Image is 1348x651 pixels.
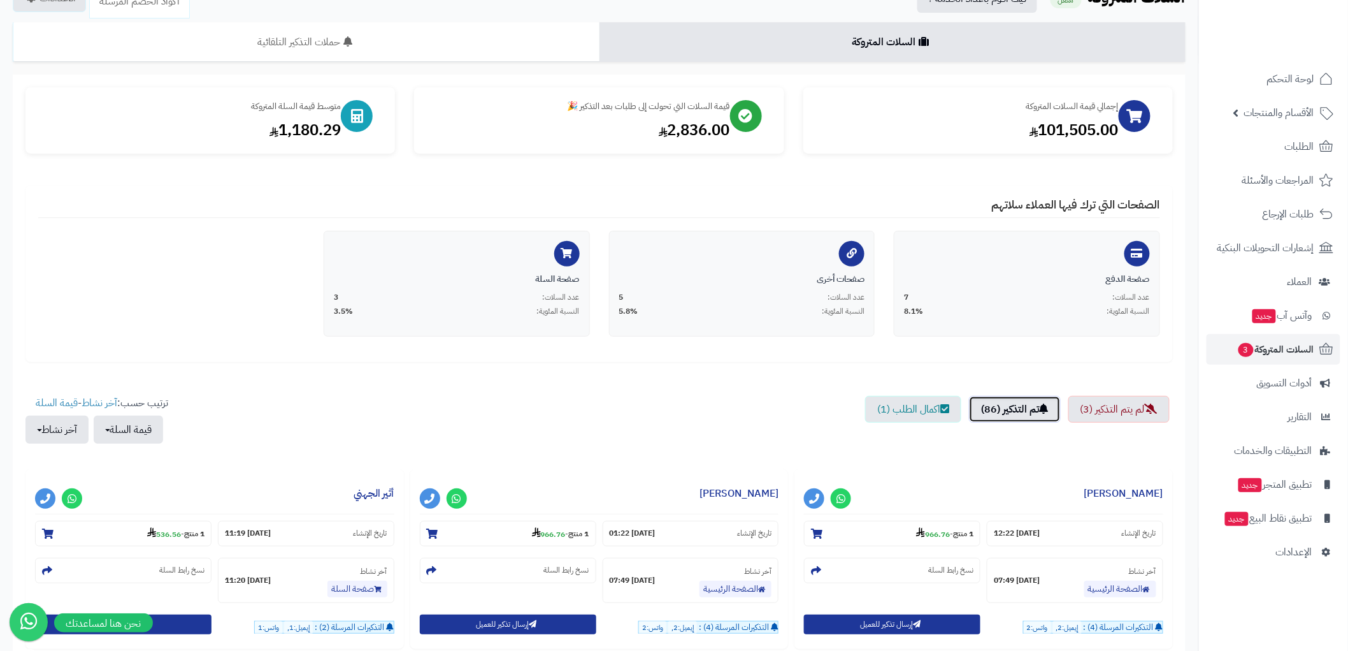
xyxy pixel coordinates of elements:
small: تاريخ الإنشاء [353,528,387,539]
span: جديد [1252,309,1276,323]
button: آخر نشاط [25,416,89,444]
span: 8.1% [904,306,923,317]
small: آخر نشاط [360,566,387,577]
a: تطبيق نقاط البيعجديد [1207,503,1340,534]
a: الصفحة الرئيسية [699,581,771,597]
span: طلبات الإرجاع [1263,205,1314,223]
span: إيميل:2, [1053,621,1082,634]
a: أثير الجهني [354,486,394,501]
span: عدد السلات: [828,292,864,303]
span: التقارير [1288,408,1312,426]
span: النسبة المئوية: [537,306,580,317]
span: النسبة المئوية: [1107,306,1150,317]
span: الطلبات [1285,138,1314,156]
span: واتس:1 [255,621,282,634]
section: 1 منتج-966.76 [420,521,596,546]
small: - [916,527,973,540]
div: صفحة السلة [334,273,580,286]
div: 1,180.29 [38,119,341,141]
a: [PERSON_NAME] [699,486,778,501]
section: 1 منتج-536.56 [35,521,212,546]
small: تاريخ الإنشاء [1122,528,1156,539]
span: وآتس آب [1251,307,1312,325]
span: عدد السلات: [1113,292,1150,303]
strong: 966.76 [916,529,950,540]
section: نسخ رابط السلة [804,558,980,583]
a: الطلبات [1207,131,1340,162]
small: نسخ رابط السلة [544,565,589,576]
a: طلبات الإرجاع [1207,199,1340,230]
strong: [DATE] 01:22 [610,528,656,539]
a: لم يتم التذكير (3) [1068,396,1170,423]
div: 101,505.00 [816,119,1119,141]
span: إيميل:1, [284,621,313,634]
span: 5.8% [619,306,638,317]
strong: 1 منتج [569,529,589,540]
a: المراجعات والأسئلة [1207,165,1340,196]
strong: 1 منتج [953,529,973,540]
span: تطبيق نقاط البيع [1224,509,1312,527]
strong: 536.56 [147,529,181,540]
strong: 1 منتج [184,529,204,540]
span: الأقسام والمنتجات [1244,104,1314,122]
button: قيمة السلة [94,416,163,444]
small: آخر نشاط [744,566,771,577]
h4: الصفحات التي ترك فيها العملاء سلاتهم [38,198,1160,218]
span: الإعدادات [1276,543,1312,561]
small: - [147,527,204,540]
span: جديد [1238,478,1262,492]
span: 3.5% [334,306,353,317]
span: 3 [334,292,338,303]
span: أدوات التسويق [1257,374,1312,392]
div: 2,836.00 [427,119,729,141]
a: تم التذكير (86) [969,396,1061,423]
small: نسخ رابط السلة [159,565,204,576]
strong: 966.76 [532,529,566,540]
span: 5 [619,292,624,303]
span: جديد [1225,512,1249,526]
a: الإعدادات [1207,537,1340,567]
small: تاريخ الإنشاء [737,528,771,539]
a: اكمال الطلب (1) [865,396,961,423]
span: التطبيقات والخدمات [1235,442,1312,460]
ul: ترتيب حسب: - [25,396,168,444]
a: [PERSON_NAME] [1084,486,1163,501]
span: التذكيرات المرسلة (4) : [1084,621,1154,633]
section: 1 منتج-966.76 [804,521,980,546]
section: نسخ رابط السلة [420,558,596,583]
small: نسخ رابط السلة [928,565,973,576]
a: إشعارات التحويلات البنكية [1207,233,1340,263]
small: آخر نشاط [1129,566,1156,577]
span: إيميل:2, [668,621,697,634]
span: العملاء [1287,273,1312,291]
button: إرسال تذكير للعميل [804,615,980,634]
div: إجمالي قيمة السلات المتروكة [816,100,1119,113]
a: العملاء [1207,267,1340,297]
small: - [532,527,589,540]
strong: [DATE] 07:49 [610,575,656,586]
div: قيمة السلات التي تحولت إلى طلبات بعد التذكير 🎉 [427,100,729,113]
a: حملات التذكير التلقائية [13,22,599,62]
div: متوسط قيمة السلة المتروكة [38,100,341,113]
strong: [DATE] 11:19 [225,528,271,539]
a: السلات المتروكة3 [1207,334,1340,365]
span: التذكيرات المرسلة (4) : [699,621,769,633]
span: 7 [904,292,908,303]
span: النسبة المئوية: [822,306,864,317]
a: وآتس آبجديد [1207,300,1340,331]
a: آخر نشاط [82,395,117,411]
a: لوحة التحكم [1207,64,1340,94]
span: السلات المتروكة [1237,340,1314,358]
div: صفحات أخرى [619,273,865,286]
span: المراجعات والأسئلة [1242,172,1314,189]
a: أدوات التسويق [1207,368,1340,399]
span: عدد السلات: [543,292,580,303]
strong: [DATE] 07:49 [994,575,1040,586]
span: إشعارات التحويلات البنكية [1217,239,1314,257]
span: 3 [1238,343,1254,357]
a: التطبيقات والخدمات [1207,435,1340,466]
span: التذكيرات المرسلة (2) : [315,621,385,633]
strong: [DATE] 12:22 [994,528,1040,539]
span: تطبيق المتجر [1237,476,1312,494]
a: السلات المتروكة [599,22,1186,62]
